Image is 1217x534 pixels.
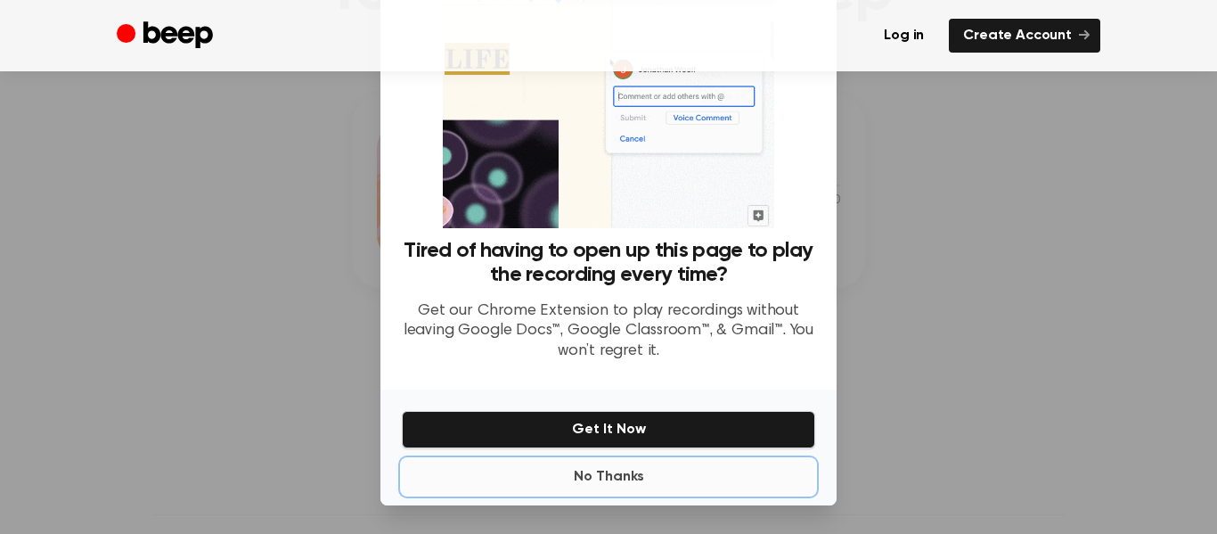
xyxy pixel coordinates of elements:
button: Get It Now [402,411,815,448]
a: Beep [117,19,217,53]
button: No Thanks [402,459,815,495]
a: Log in [870,19,938,53]
h3: Tired of having to open up this page to play the recording every time? [402,239,815,287]
p: Get our Chrome Extension to play recordings without leaving Google Docs™, Google Classroom™, & Gm... [402,301,815,362]
a: Create Account [949,19,1100,53]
